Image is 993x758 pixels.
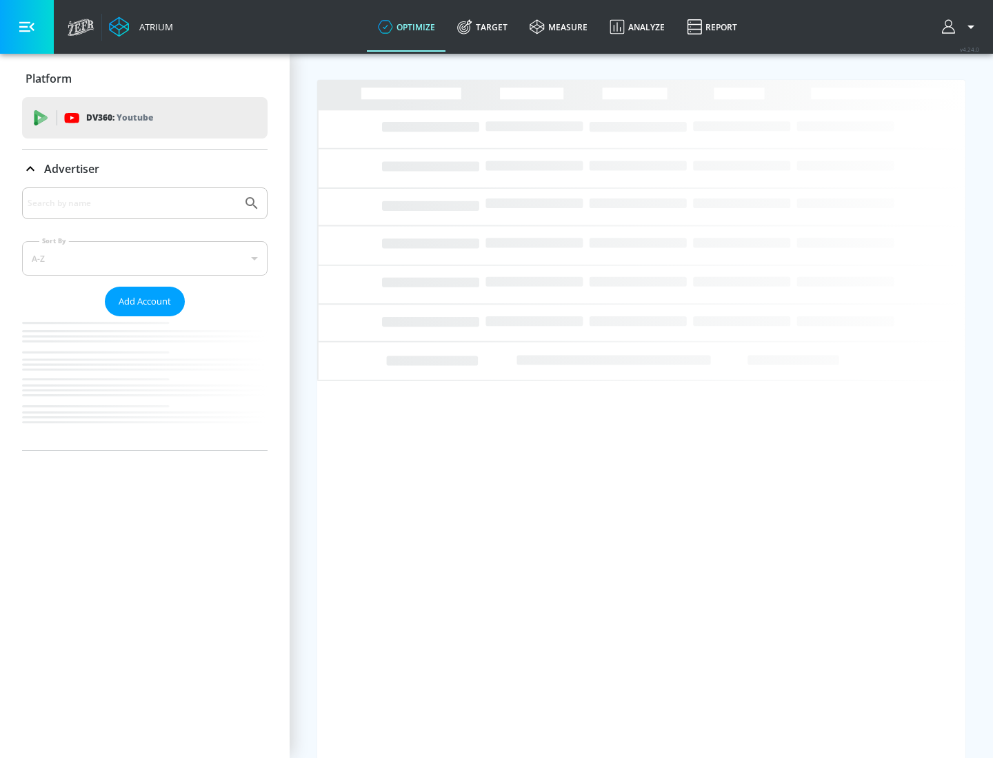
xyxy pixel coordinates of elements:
p: Advertiser [44,161,99,176]
button: Add Account [105,287,185,316]
a: Analyze [599,2,676,52]
div: Atrium [134,21,173,33]
div: Platform [22,59,268,98]
nav: list of Advertiser [22,316,268,450]
a: Target [446,2,519,52]
p: DV360: [86,110,153,125]
a: optimize [367,2,446,52]
a: Atrium [109,17,173,37]
span: v 4.24.0 [960,45,979,53]
p: Platform [26,71,72,86]
a: Report [676,2,748,52]
p: Youtube [117,110,153,125]
div: DV360: Youtube [22,97,268,139]
div: Advertiser [22,187,268,450]
div: Advertiser [22,150,268,188]
div: A-Z [22,241,268,276]
span: Add Account [119,294,171,309]
input: Search by name [28,194,237,212]
a: measure [519,2,599,52]
label: Sort By [39,236,69,245]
